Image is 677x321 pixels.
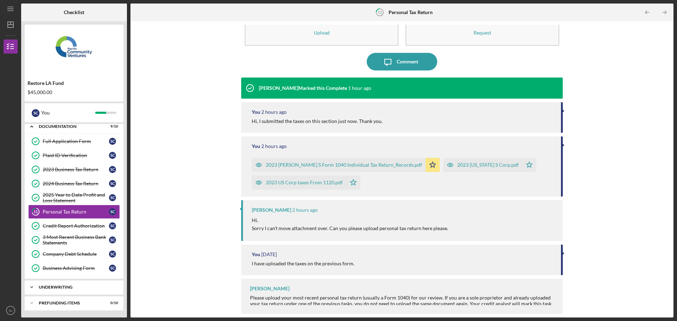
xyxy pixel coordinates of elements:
button: 2023 US Corp taxes From 1120.pdf [252,175,360,190]
div: You [252,252,260,257]
div: Personal Tax Return [43,209,109,215]
text: Sc [8,309,12,313]
div: Restore LA Fund [28,80,121,86]
div: S c [109,236,116,243]
div: Full Application Form [43,138,109,144]
div: [PERSON_NAME] [252,207,291,213]
div: 2024 Business Tax Return [43,181,109,186]
div: S c [109,265,116,272]
div: S c [109,208,116,215]
div: S c [109,194,116,201]
button: 2023 [PERSON_NAME] S Form 1040 Individual Tax Return_Records.pdf [252,158,440,172]
a: 2025 Year to Date Profit and Loss StatementSc [28,191,120,205]
a: Plaid ID VerificationSc [28,148,120,162]
div: Upload [314,30,330,35]
div: Request [474,30,491,35]
a: Credit Report AuthorizationSc [28,219,120,233]
div: Hi, I submitted the taxes on this section just now. Thank you. [252,118,383,124]
div: S c [32,109,39,117]
div: [PERSON_NAME] [250,286,289,291]
time: 2025-10-01 21:57 [261,143,287,149]
tspan: 11 [33,210,38,214]
div: You [41,107,95,119]
div: 2023 US Corp taxes From 1120.pdf [266,180,343,185]
div: S c [109,180,116,187]
div: 0 / 10 [105,301,118,305]
div: [PERSON_NAME] Marked this Complete [259,85,347,91]
a: Full Application FormSc [28,134,120,148]
div: 3 Most Recent Business Bank Statements [43,234,109,246]
time: 2025-10-01 22:16 [348,85,371,91]
b: Personal Tax Return [389,10,433,15]
div: 2025 Year to Date Profit and Loss Statement [43,192,109,203]
div: 9 / 10 [105,124,118,129]
div: Plaid ID Verification [43,153,109,158]
div: Comment [397,53,418,70]
div: $45,000.00 [28,89,121,95]
div: S c [109,166,116,173]
div: You [252,109,260,115]
div: Underwriting [39,285,115,289]
button: Upload [245,5,398,46]
div: You [252,143,260,149]
div: Credit Report Authorization [43,223,109,229]
div: Please upload your most recent personal tax return (usually a Form 1040) for our review. If you a... [250,295,556,312]
div: S c [109,251,116,258]
img: Product logo [25,28,123,70]
div: Documentation [39,124,100,129]
p: Hi, [252,216,448,224]
div: 2023 Business Tax Return [43,167,109,172]
button: Request [405,5,559,46]
a: 2023 Business Tax ReturnSc [28,162,120,177]
time: 2025-10-01 21:46 [292,207,318,213]
button: 2023 [US_STATE] S Corp.pdf [443,158,536,172]
div: Prefunding Items [39,301,100,305]
div: 2023 [US_STATE] S Corp.pdf [457,162,519,168]
b: Checklist [64,10,84,15]
a: 11Personal Tax ReturnSc [28,205,120,219]
p: Sorry I can't move attachment over. Can you please upload personal tax return here please. [252,224,448,232]
a: Business Advising FormSc [28,261,120,275]
a: 3 Most Recent Business Bank StatementsSc [28,233,120,247]
div: 2023 [PERSON_NAME] S Form 1040 Individual Tax Return_Records.pdf [266,162,422,168]
time: 2025-10-01 21:58 [261,109,287,115]
a: 2024 Business Tax ReturnSc [28,177,120,191]
tspan: 11 [378,10,382,14]
div: S c [109,152,116,159]
button: Sc [4,303,18,317]
div: S c [109,222,116,229]
a: Company Debt ScheduleSc [28,247,120,261]
div: Business Advising Form [43,265,109,271]
div: I have uploaded the taxes on the previous form. [252,261,354,266]
button: Comment [367,53,437,70]
time: 2025-09-18 01:08 [261,252,277,257]
div: S c [109,138,116,145]
div: Company Debt Schedule [43,251,109,257]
